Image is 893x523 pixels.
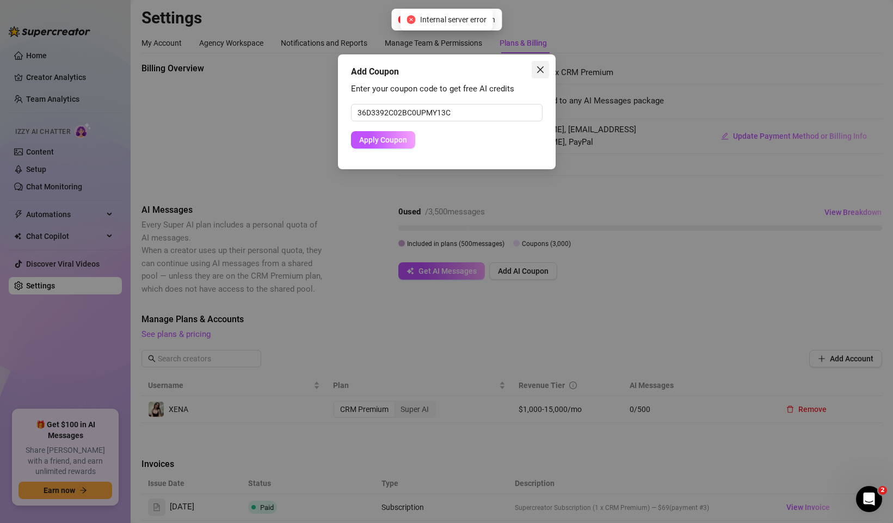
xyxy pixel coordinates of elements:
button: Apply Coupon [351,131,415,149]
button: Close [532,61,549,78]
span: Internal server error [420,14,486,26]
span: close [536,65,545,74]
span: close-circle [398,15,407,24]
div: Enter your coupon code to get free AI credits [351,83,543,96]
span: close-circle [407,15,416,24]
div: Add Coupon [351,65,543,78]
span: Apply Coupon [359,136,407,144]
iframe: Intercom live chat [856,486,882,512]
span: 2 [878,486,887,495]
span: Close [532,65,549,74]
